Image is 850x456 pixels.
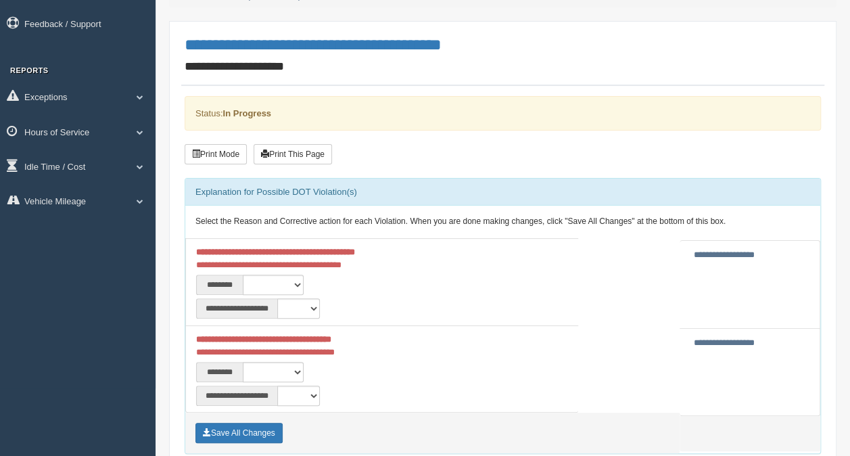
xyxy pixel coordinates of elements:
[185,96,821,131] div: Status:
[185,206,820,238] div: Select the Reason and Corrective action for each Violation. When you are done making changes, cli...
[185,144,247,164] button: Print Mode
[222,108,271,118] strong: In Progress
[195,423,283,443] button: Save
[185,179,820,206] div: Explanation for Possible DOT Violation(s)
[254,144,332,164] button: Print This Page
